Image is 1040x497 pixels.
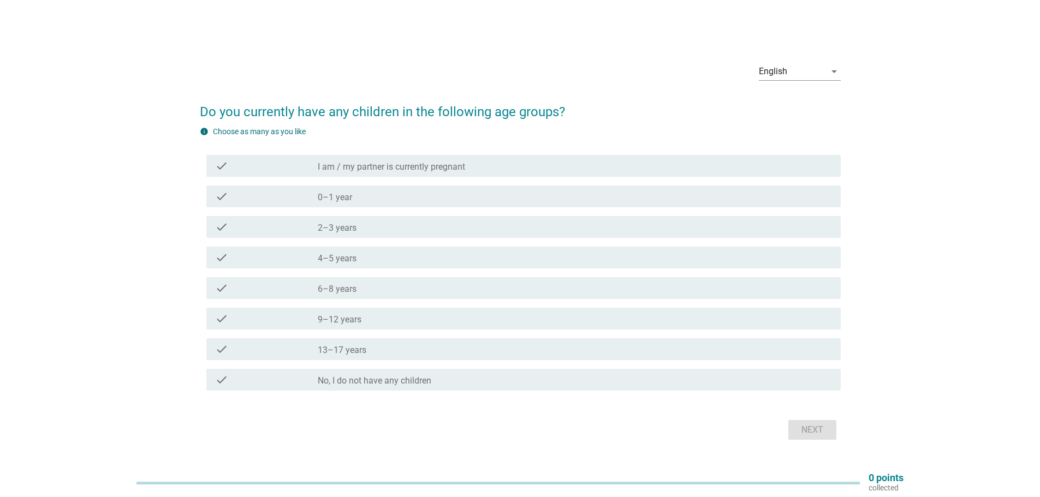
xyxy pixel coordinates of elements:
i: arrow_drop_down [828,65,841,78]
h2: Do you currently have any children in the following age groups? [200,91,841,122]
i: info [200,127,209,136]
i: check [215,373,228,386]
label: 0–1 year [318,192,352,203]
i: check [215,190,228,203]
label: Choose as many as you like [213,127,306,136]
label: I am / my partner is currently pregnant [318,161,465,172]
i: check [215,343,228,356]
div: English [759,67,787,76]
i: check [215,220,228,233]
label: 2–3 years [318,223,356,233]
p: 0 points [869,473,904,483]
i: check [215,312,228,325]
i: check [215,159,228,172]
label: 4–5 years [318,253,356,264]
p: collected [869,483,904,493]
label: No, I do not have any children [318,375,431,386]
label: 6–8 years [318,284,356,295]
label: 13–17 years [318,345,366,356]
label: 9–12 years [318,314,361,325]
i: check [215,251,228,264]
i: check [215,282,228,295]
